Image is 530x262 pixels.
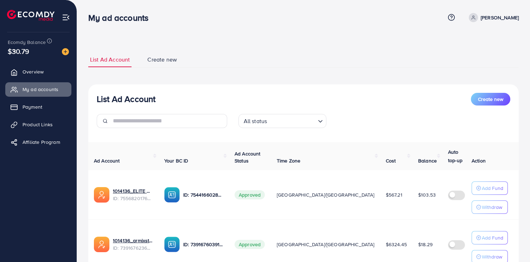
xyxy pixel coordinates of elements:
span: All status [242,116,269,126]
h3: List Ad Account [97,94,155,104]
p: [PERSON_NAME] [481,13,519,22]
a: My ad accounts [5,82,71,96]
input: Search for option [269,115,315,126]
span: Approved [235,190,265,199]
button: Add Fund [472,231,508,244]
span: Create new [147,56,177,64]
span: Approved [235,240,265,249]
span: $18.29 [418,241,433,248]
span: $567.21 [386,191,402,198]
div: <span class='underline'>1014136_ELITE HERITAGE PK_1759459383615</span></br>7556820176746971137 [113,187,153,202]
iframe: Chat [500,230,525,257]
span: [GEOGRAPHIC_DATA]/[GEOGRAPHIC_DATA] [277,191,375,198]
a: Product Links [5,117,71,132]
img: menu [62,13,70,21]
a: [PERSON_NAME] [466,13,519,22]
span: Time Zone [277,157,300,164]
span: Action [472,157,486,164]
img: ic-ads-acc.e4c84228.svg [94,187,109,203]
p: Add Fund [482,184,503,192]
p: ID: 7544166028553781265 [183,191,223,199]
h3: My ad accounts [88,13,154,23]
img: image [62,48,69,55]
img: ic-ads-acc.e4c84228.svg [94,237,109,252]
span: Ad Account [94,157,120,164]
div: <span class='underline'>1014136_armixstore_1721008753069</span></br>7391676236956909569 [113,237,153,251]
img: ic-ba-acc.ded83a64.svg [164,187,180,203]
span: $103.53 [418,191,436,198]
span: Balance [418,157,437,164]
a: 1014136_ELITE HERITAGE PK_1759459383615 [113,187,153,194]
a: Overview [5,65,71,79]
p: Auto top-up [448,148,468,165]
span: $30.79 [8,46,29,56]
span: List Ad Account [90,56,130,64]
span: [GEOGRAPHIC_DATA]/[GEOGRAPHIC_DATA] [277,241,375,248]
span: Ad Account Status [235,150,261,164]
span: Payment [23,103,42,110]
p: Withdraw [482,203,502,211]
img: logo [7,10,55,21]
img: ic-ba-acc.ded83a64.svg [164,237,180,252]
span: Create new [478,96,503,103]
button: Withdraw [472,200,508,214]
span: ID: 7391676236956909569 [113,244,153,251]
div: Search for option [238,114,326,128]
span: Ecomdy Balance [8,39,46,46]
button: Create new [471,93,510,106]
a: Affiliate Program [5,135,71,149]
a: Payment [5,100,71,114]
span: Cost [386,157,396,164]
span: Your BC ID [164,157,189,164]
span: Product Links [23,121,53,128]
a: 1014136_armixstore_1721008753069 [113,237,153,244]
p: ID: 7391676039128252432 [183,240,223,249]
p: Withdraw [482,253,502,261]
p: Add Fund [482,234,503,242]
span: ID: 7556820176746971137 [113,195,153,202]
button: Add Fund [472,181,508,195]
span: My ad accounts [23,86,58,93]
span: Affiliate Program [23,139,60,146]
span: Overview [23,68,44,75]
span: $6324.45 [386,241,407,248]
